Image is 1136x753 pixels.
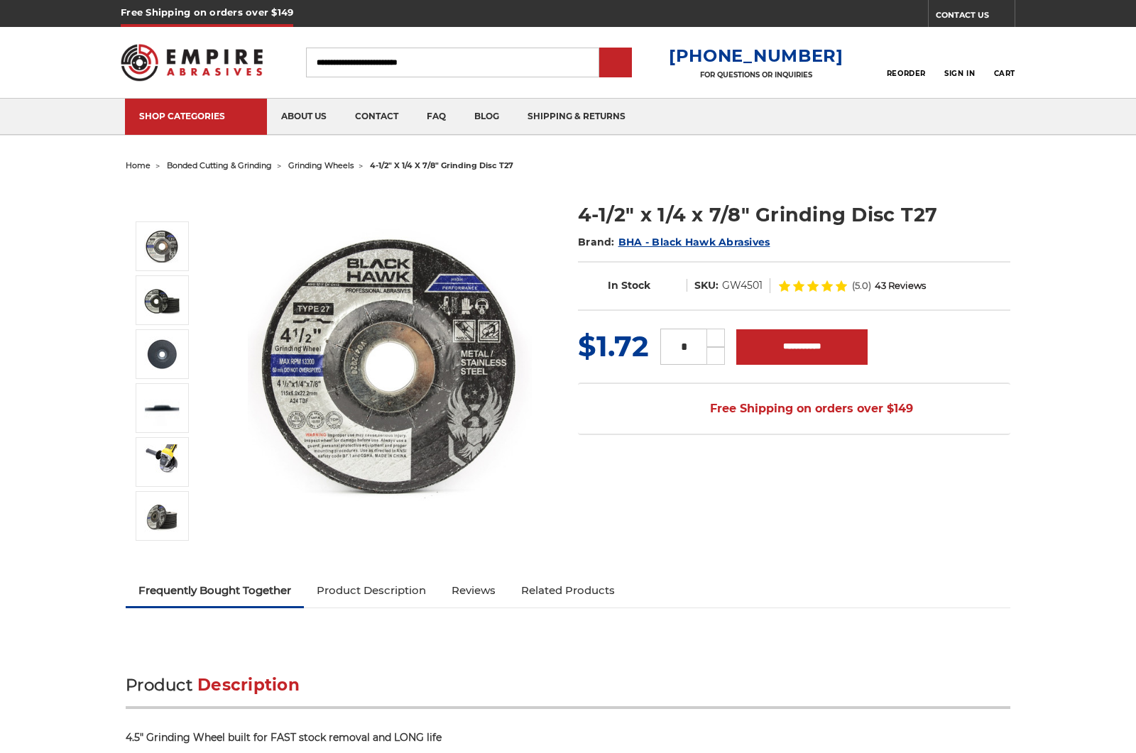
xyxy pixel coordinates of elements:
[669,70,843,79] p: FOR QUESTIONS OR INQUIRIES
[601,49,630,77] input: Submit
[694,278,719,293] dt: SKU:
[994,47,1015,78] a: Cart
[608,279,650,292] span: In Stock
[144,229,180,264] img: BHA grinding wheels for 4.5 inch angle grinder
[267,99,341,135] a: about us
[722,278,763,293] dd: GW4501
[578,201,1010,229] h1: 4-1/2" x 1/4 x 7/8" Grinding Disc T27
[578,329,649,363] span: $1.72
[144,282,180,318] img: 4-1/2" x 1/4" grinding discs
[370,160,513,170] span: 4-1/2" x 1/4 x 7/8" grinding disc t27
[248,224,532,507] img: BHA grinding wheels for 4.5 inch angle grinder
[139,111,253,121] div: SHOP CATEGORIES
[676,395,913,423] span: Free Shipping on orders over $149
[121,35,263,90] img: Empire Abrasives
[875,281,926,290] span: 43 Reviews
[144,444,180,480] img: BHA angle grinder disc for metal
[852,281,871,290] span: (5.0)
[508,575,628,606] a: Related Products
[126,731,442,744] strong: 4.5" Grinding Wheel built for FAST stock removal and LONG life
[669,45,843,66] a: [PHONE_NUMBER]
[618,236,770,248] a: BHA - Black Hawk Abrasives
[341,99,413,135] a: contact
[126,160,151,170] a: home
[413,99,460,135] a: faq
[513,99,640,135] a: shipping & returns
[126,675,192,695] span: Product
[126,575,304,606] a: Frequently Bought Together
[144,498,180,534] img: grinding wheel pack by Black Hawk Abrasives
[144,390,180,426] img: 1/4" thickness of BHA grinding wheels
[125,99,267,135] a: SHOP CATEGORIES
[994,69,1015,78] span: Cart
[944,69,975,78] span: Sign In
[887,47,926,77] a: Reorder
[460,99,513,135] a: blog
[578,236,615,248] span: Brand:
[167,160,272,170] a: bonded cutting & grinding
[197,675,300,695] span: Description
[288,160,354,170] a: grinding wheels
[304,575,439,606] a: Product Description
[936,7,1015,27] a: CONTACT US
[439,575,508,606] a: Reviews
[887,69,926,78] span: Reorder
[144,336,180,372] img: back of grinding disk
